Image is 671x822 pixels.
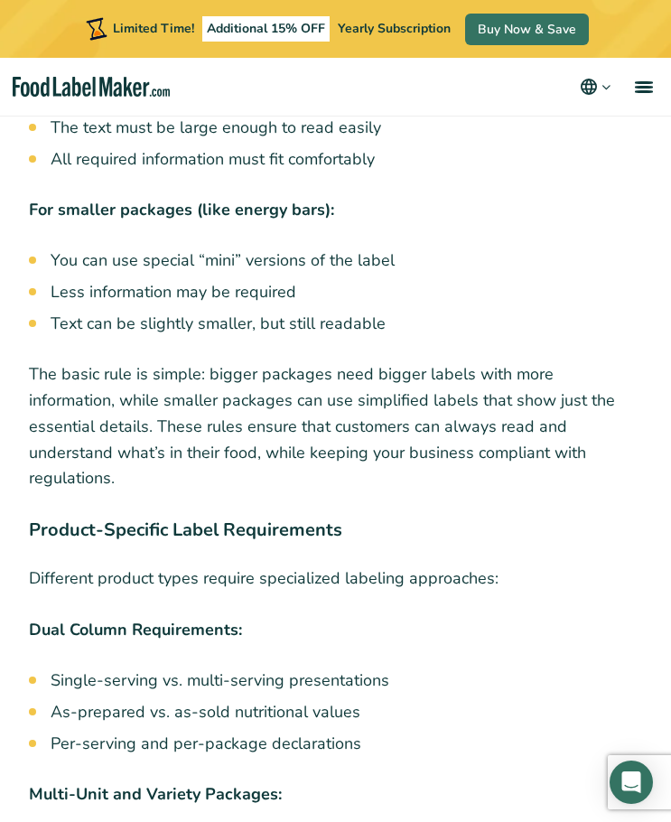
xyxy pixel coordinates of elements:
[51,668,642,693] li: Single-serving vs. multi-serving presentations
[51,732,642,756] li: Per-serving and per-package declarations
[51,312,642,336] li: Text can be slightly smaller, but still readable
[465,14,589,45] a: Buy Now & Save
[51,700,642,724] li: As-prepared vs. as-sold nutritional values
[338,20,451,37] span: Yearly Subscription
[51,248,642,273] li: You can use special “mini” versions of the label
[51,147,642,172] li: All required information must fit comfortably
[113,20,194,37] span: Limited Time!
[29,783,282,805] strong: Multi-Unit and Variety Packages:
[51,116,642,140] li: The text must be large enough to read easily
[202,16,330,42] span: Additional 15% OFF
[29,361,642,491] p: The basic rule is simple: bigger packages need bigger labels with more information, while smaller...
[29,619,242,640] strong: Dual Column Requirements:
[610,761,653,804] div: Open Intercom Messenger
[29,518,342,542] strong: Product-Specific Label Requirements
[613,58,671,116] a: menu
[51,280,642,304] li: Less information may be required
[29,199,334,220] strong: For smaller packages (like energy bars):
[29,565,642,592] p: Different product types require specialized labeling approaches:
